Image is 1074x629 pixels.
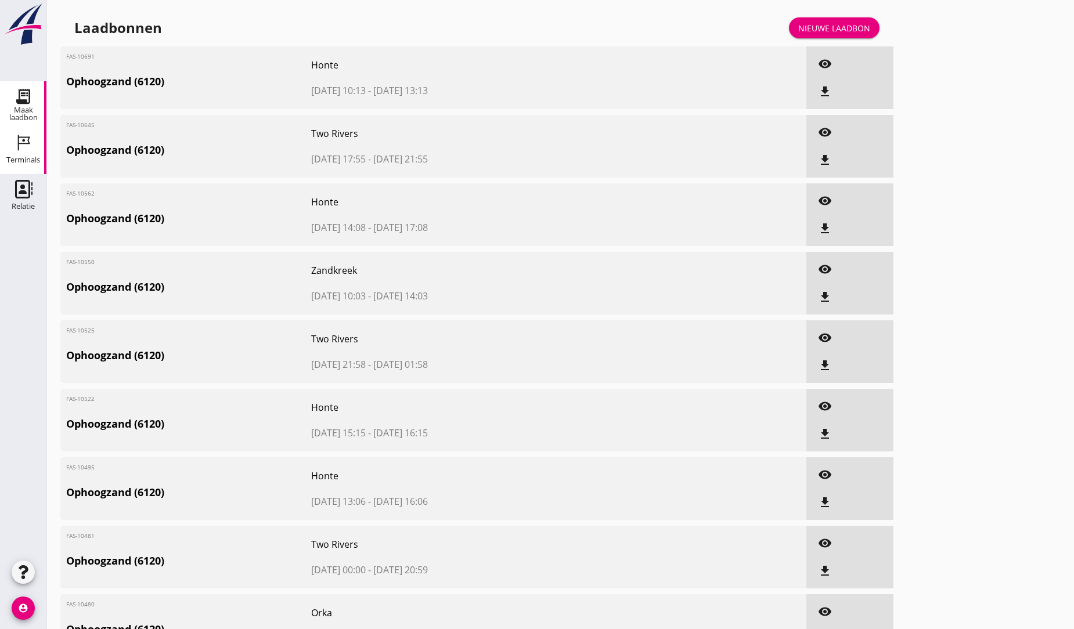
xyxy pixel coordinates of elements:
[12,597,35,620] i: account_circle
[66,142,311,158] span: Ophoogzand (6120)
[818,262,832,276] i: visibility
[798,22,870,34] div: Nieuwe laadbon
[66,485,311,500] span: Ophoogzand (6120)
[311,469,617,483] span: Honte
[311,220,617,234] span: [DATE] 14:08 - [DATE] 17:08
[311,537,617,551] span: Two Rivers
[311,195,617,209] span: Honte
[311,126,617,140] span: Two Rivers
[311,563,617,577] span: [DATE] 00:00 - [DATE] 20:59
[818,605,832,619] i: visibility
[311,289,617,303] span: [DATE] 10:03 - [DATE] 14:03
[66,52,99,61] span: FAS-10691
[66,258,99,266] span: FAS-10550
[311,400,617,414] span: Honte
[311,332,617,346] span: Two Rivers
[818,125,832,139] i: visibility
[2,3,44,46] img: logo-small.a267ee39.svg
[74,19,162,37] div: Laadbonnen
[818,331,832,345] i: visibility
[818,468,832,482] i: visibility
[66,189,99,198] span: FAS-10562
[818,194,832,208] i: visibility
[311,84,617,97] span: [DATE] 10:13 - [DATE] 13:13
[818,57,832,71] i: visibility
[66,211,311,226] span: Ophoogzand (6120)
[311,152,617,166] span: [DATE] 17:55 - [DATE] 21:55
[66,463,99,472] span: FAS-10495
[6,156,40,164] div: Terminals
[311,263,617,277] span: Zandkreek
[818,153,832,167] i: file_download
[818,85,832,99] i: file_download
[66,395,99,403] span: FAS-10522
[66,600,99,609] span: FAS-10480
[12,203,35,210] div: Relatie
[818,536,832,550] i: visibility
[311,494,617,508] span: [DATE] 13:06 - [DATE] 16:06
[311,357,617,371] span: [DATE] 21:58 - [DATE] 01:58
[66,279,311,295] span: Ophoogzand (6120)
[66,532,99,540] span: FAS-10481
[66,348,311,363] span: Ophoogzand (6120)
[818,399,832,413] i: visibility
[66,416,311,432] span: Ophoogzand (6120)
[311,426,617,440] span: [DATE] 15:15 - [DATE] 16:15
[66,74,311,89] span: Ophoogzand (6120)
[311,606,617,620] span: Orka
[66,553,311,569] span: Ophoogzand (6120)
[311,58,617,72] span: Honte
[789,17,880,38] a: Nieuwe laadbon
[66,121,99,129] span: FAS-10645
[66,326,99,335] span: FAS-10525
[818,290,832,304] i: file_download
[818,496,832,509] i: file_download
[818,427,832,441] i: file_download
[818,359,832,373] i: file_download
[818,222,832,236] i: file_download
[818,564,832,578] i: file_download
